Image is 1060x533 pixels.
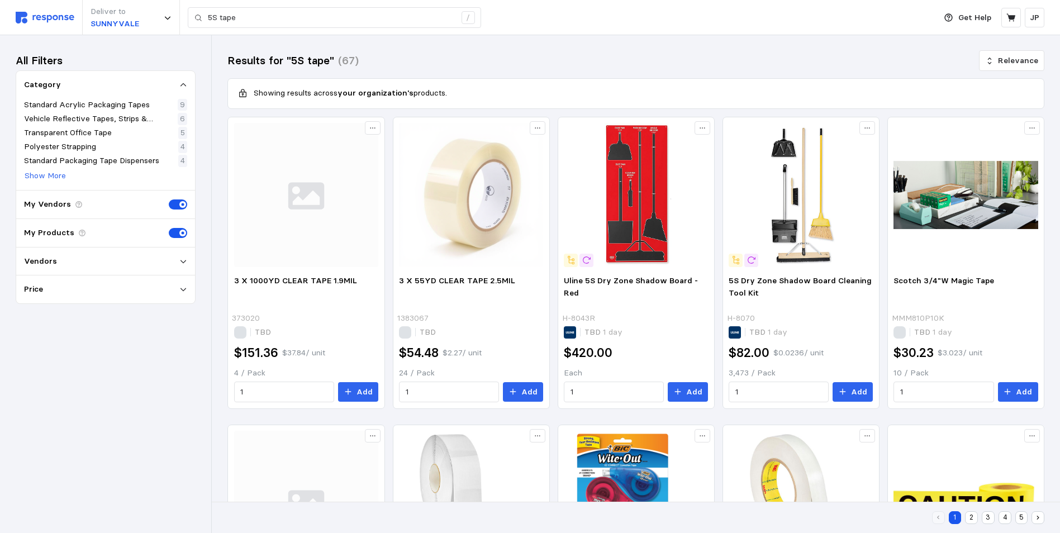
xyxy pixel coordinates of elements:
button: Show More [24,169,66,183]
p: 4 [180,155,185,167]
span: 5S Dry Zone Shadow Board Cleaning Tool Kit [729,275,872,298]
p: Add [1016,386,1032,398]
span: 3 X 1000YD CLEAR TAPE 1.9MIL [234,275,357,285]
p: TBD [420,326,436,339]
input: Qty [900,382,987,402]
img: H-8070 [729,123,873,267]
button: JP [1025,8,1044,27]
p: My Vendors [24,198,71,211]
img: svg%3e [16,12,74,23]
button: 3 [982,511,995,524]
input: Search for a product name or SKU [208,8,455,28]
h3: Results for "5S tape" [227,53,334,68]
p: Showing results across products. [254,87,447,99]
b: your organization's [338,88,413,98]
p: Price [24,283,43,296]
h3: All Filters [16,53,63,68]
input: Qty [735,382,823,402]
p: My Products [24,227,74,239]
p: Transparent Office Tape [24,127,112,139]
p: Show More [25,170,66,182]
button: 4 [999,511,1011,524]
span: Scotch 3/4"W Magic Tape [893,275,994,285]
span: 1 day [601,327,622,337]
h2: $420.00 [564,344,612,361]
p: $37.84 / unit [282,347,325,359]
p: MMM810P10K [892,312,944,325]
p: TBD [749,326,787,339]
p: Vehicle Reflective Tapes, Strips & Stickers [24,113,175,125]
p: H-8070 [727,312,755,325]
p: Category [24,79,61,91]
p: 1383067 [397,312,429,325]
p: Standard Packaging Tape Dispensers [24,155,159,167]
p: Add [851,386,867,398]
button: Add [833,382,873,402]
img: 11965472.jpg [893,123,1038,267]
p: Polyester Strapping [24,141,96,153]
h2: $151.36 [234,344,278,361]
p: 9 [180,99,185,111]
button: Add [668,382,708,402]
p: Add [686,386,702,398]
h2: $30.23 [893,344,934,361]
p: JP [1030,12,1039,24]
button: 1 [949,511,962,524]
input: Qty [406,382,493,402]
p: 4 / Pack [234,367,378,379]
span: 1 day [766,327,787,337]
button: Add [503,382,543,402]
p: Get Help [958,12,991,24]
p: SUNNYVALE [91,18,139,30]
p: 4 [180,141,185,153]
p: Add [521,386,538,398]
p: Standard Acrylic Packaging Tapes [24,99,150,111]
p: TBD [255,326,271,339]
span: 3 X 55YD CLEAR TAPE 2.5MIL [399,275,515,285]
p: 3,473 / Pack [729,367,873,379]
button: 2 [965,511,978,524]
input: Qty [571,382,658,402]
h3: (67) [338,53,359,68]
p: Add [356,386,373,398]
p: Vendors [24,255,57,268]
span: Uline 5S Dry Zone Shadow Board - Red [564,275,698,298]
img: 271e3cd7-6da9-4748-993f-c4b9bd3267fc.jpeg [399,123,543,267]
p: 24 / Pack [399,367,543,379]
p: Relevance [998,55,1038,67]
p: Each [564,367,708,379]
button: Add [998,382,1038,402]
p: TBD [914,326,952,339]
input: Qty [240,382,327,402]
span: 1 day [930,327,952,337]
p: $2.27 / unit [443,347,482,359]
button: Get Help [938,7,998,28]
div: / [462,11,475,25]
p: $0.0236 / unit [773,347,824,359]
p: Deliver to [91,6,139,18]
img: H-8043R [564,123,708,267]
p: 373020 [232,312,260,325]
p: TBD [584,326,622,339]
p: 10 / Pack [893,367,1038,379]
p: 5 [180,127,185,139]
h2: $54.48 [399,344,439,361]
button: 5 [1015,511,1028,524]
p: 6 [180,113,185,125]
p: $3.023 / unit [938,347,982,359]
p: H-8043R [562,312,595,325]
button: Add [338,382,378,402]
button: Relevance [979,50,1044,72]
img: svg%3e [234,123,378,267]
h2: $82.00 [729,344,769,361]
